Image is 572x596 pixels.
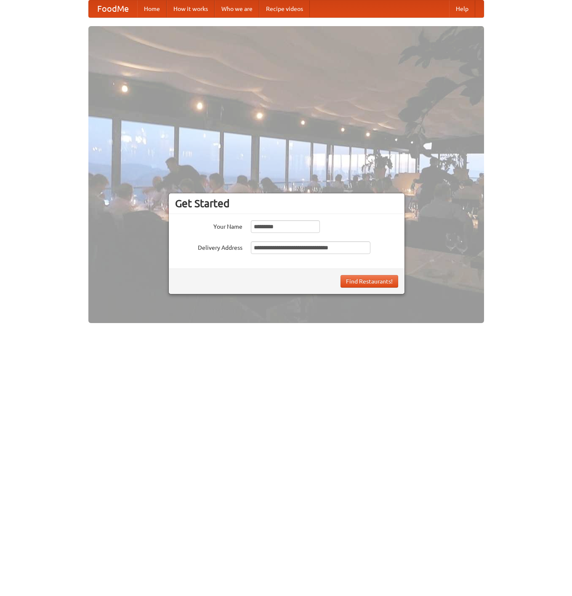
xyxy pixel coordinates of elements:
label: Your Name [175,220,242,231]
button: Find Restaurants! [341,275,398,288]
a: Help [449,0,475,17]
a: How it works [167,0,215,17]
a: FoodMe [89,0,137,17]
a: Recipe videos [259,0,310,17]
label: Delivery Address [175,241,242,252]
h3: Get Started [175,197,398,210]
a: Home [137,0,167,17]
a: Who we are [215,0,259,17]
